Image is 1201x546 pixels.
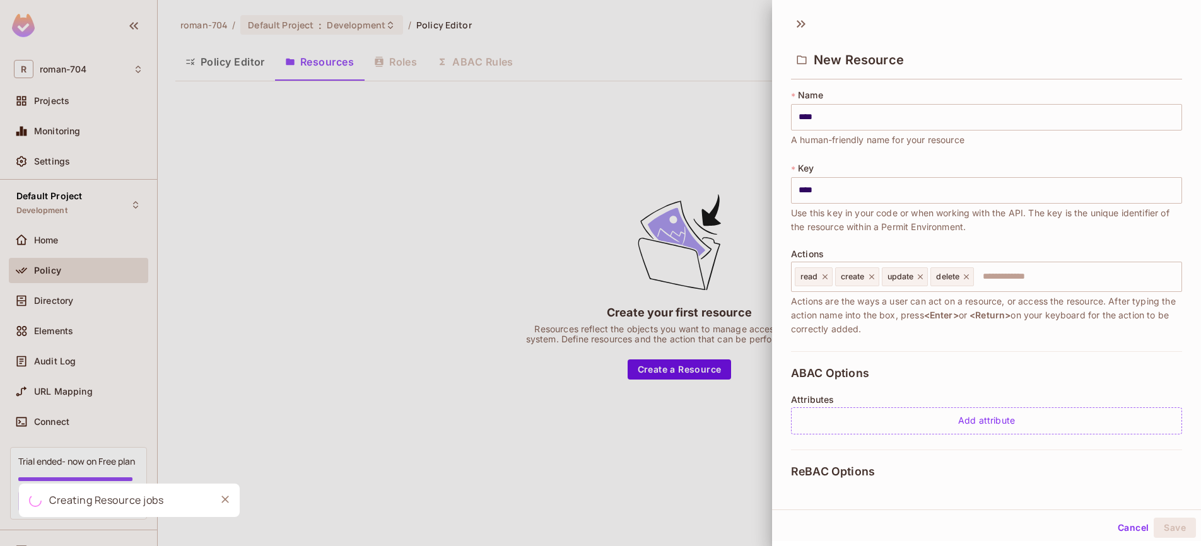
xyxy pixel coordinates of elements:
[930,267,974,286] div: delete
[924,310,959,320] span: <Enter>
[791,367,869,380] span: ABAC Options
[841,272,865,282] span: create
[888,272,914,282] span: update
[791,407,1182,434] div: Add attribute
[791,395,835,405] span: Attributes
[216,490,235,509] button: Close
[814,52,904,67] span: New Resource
[970,310,1011,320] span: <Return>
[791,249,824,259] span: Actions
[49,492,163,508] div: Creating Resource jobs
[800,272,818,282] span: read
[791,465,875,478] span: ReBAC Options
[791,206,1182,234] span: Use this key in your code or when working with the API. The key is the unique identifier of the r...
[882,267,929,286] div: update
[1113,518,1154,538] button: Cancel
[798,163,814,173] span: Key
[1154,518,1196,538] button: Save
[798,90,823,100] span: Name
[835,267,879,286] div: create
[936,272,959,282] span: delete
[795,267,833,286] div: read
[791,294,1182,336] span: Actions are the ways a user can act on a resource, or access the resource. After typing the actio...
[791,133,964,147] span: A human-friendly name for your resource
